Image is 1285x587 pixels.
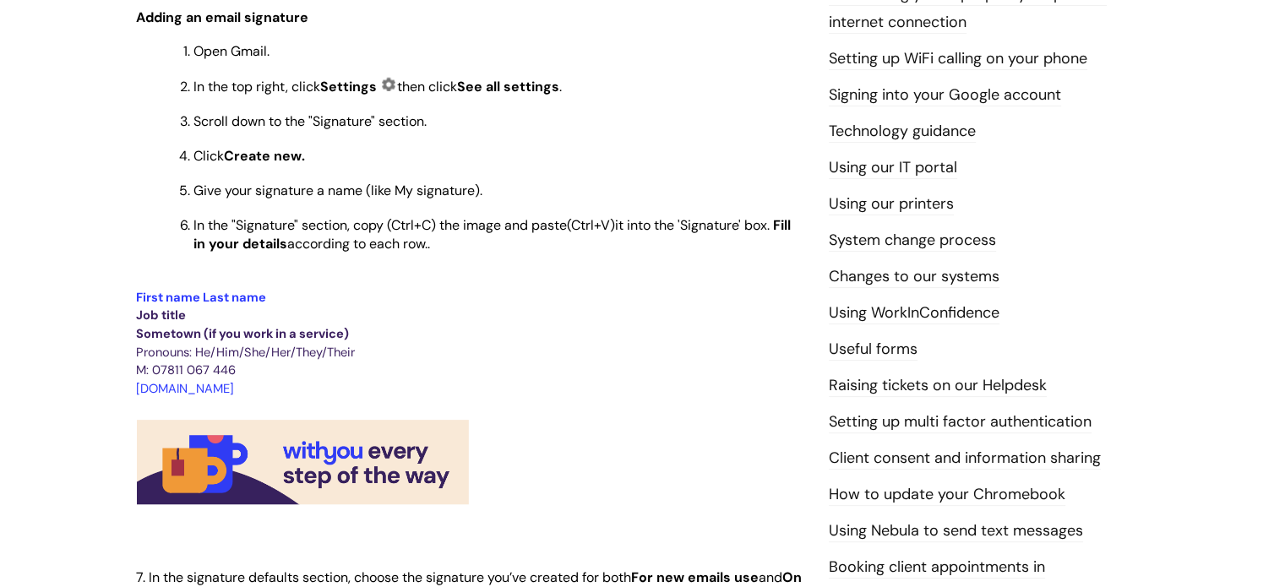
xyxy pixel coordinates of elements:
[361,216,567,234] span: opy (Ctrl+C) the image and paste
[759,568,782,586] span: and
[136,380,234,397] span: [DOMAIN_NAME]
[567,216,615,234] span: (Ctrl+V)
[829,302,999,324] a: Using WorkInConfidence
[397,78,457,95] span: then click
[224,147,305,165] span: Create new.
[829,520,1083,542] a: Using Nebula to send text messages
[193,112,427,130] span: Scroll down to the "Signature" section.
[829,121,976,143] a: Technology guidance
[829,375,1047,397] a: Raising tickets on our Helpdesk
[829,266,999,288] a: Changes to our systems
[136,8,308,26] span: Adding an email signature
[193,42,270,60] span: Open Gmail.
[193,147,224,165] span: Click
[829,48,1087,70] a: Setting up WiFi calling on your phone
[829,411,1092,433] a: Setting up multi factor authentication
[136,568,631,586] span: 7. In the signature defaults section, choose the signature you’ve created for both
[829,230,996,252] a: System change process
[829,157,957,179] a: Using our IT portal
[136,289,266,306] span: First name Last name
[631,568,759,586] span: For new emails use
[829,193,954,215] a: Using our printers
[136,307,186,323] span: Job title
[193,182,482,199] span: Give your signature a name (like My signature).
[829,339,917,361] a: Useful forms
[193,78,380,95] span: In the top right, click
[136,325,349,342] span: Sometown (if you work in a service)
[829,448,1101,470] a: Client consent and information sharing
[136,344,355,361] span: Pronouns: He/Him/She/Her/They/Their
[136,420,470,508] img: WithYou email signature image
[829,84,1061,106] a: Signing into your Google account
[615,216,770,234] span: it into the 'Signature' box.
[559,78,562,95] span: .
[457,78,559,95] span: See all settings
[136,361,236,378] span: M: 07811 067 446
[829,484,1065,506] a: How to update your Chromebook
[193,216,791,253] strong: Fill in your details
[380,76,397,93] img: Settings
[136,494,470,507] a: WithYou email signature image
[193,216,791,253] span: In the "Signature" section, c according to each row..
[320,78,377,95] strong: Settings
